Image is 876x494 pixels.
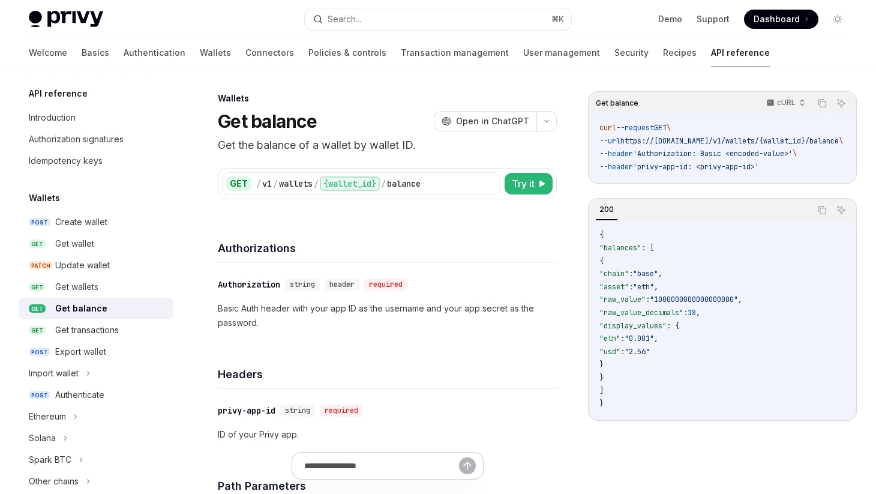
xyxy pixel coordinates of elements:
[19,276,173,298] a: GETGet wallets
[625,334,654,343] span: "0.001"
[711,38,770,67] a: API reference
[320,405,363,417] div: required
[828,10,847,29] button: Toggle dark mode
[658,269,662,279] span: ,
[633,282,654,292] span: "eth"
[738,295,742,304] span: ,
[658,13,682,25] a: Demo
[599,230,604,239] span: {
[599,136,620,146] span: --url
[667,123,671,133] span: \
[696,308,700,318] span: ,
[599,308,683,318] span: "raw_value_decimals"
[654,123,667,133] span: GET
[596,202,617,217] div: 200
[629,269,633,279] span: :
[599,269,629,279] span: "chain"
[434,111,536,131] button: Open in ChatGPT
[273,178,278,190] div: /
[596,98,638,108] span: Get balance
[654,282,658,292] span: ,
[218,405,275,417] div: privy-app-id
[641,243,654,253] span: : [
[19,319,173,341] a: GETGet transactions
[629,282,633,292] span: :
[654,334,658,343] span: ,
[124,38,185,67] a: Authentication
[29,239,46,249] span: GET
[381,178,386,190] div: /
[616,123,654,133] span: --request
[314,178,319,190] div: /
[614,38,649,67] a: Security
[218,110,317,132] h1: Get balance
[55,388,104,402] div: Authenticate
[55,280,98,294] div: Get wallets
[200,38,231,67] a: Wallets
[29,110,76,125] div: Introduction
[663,38,697,67] a: Recipes
[29,218,50,227] span: POST
[387,178,421,190] div: balance
[364,279,407,291] div: required
[218,240,557,256] h4: Authorizations
[754,13,800,25] span: Dashboard
[688,308,696,318] span: 18
[19,233,173,255] a: GETGet wallet
[29,132,124,146] div: Authorization signatures
[744,10,818,29] a: Dashboard
[646,295,650,304] span: :
[320,176,380,191] div: {wallet_id}
[29,154,103,168] div: Idempotency keys
[262,178,272,190] div: v1
[29,261,53,270] span: PATCH
[599,282,629,292] span: "asset"
[814,202,830,218] button: Copy the contents from the code block
[55,323,119,337] div: Get transactions
[29,86,88,101] h5: API reference
[620,136,839,146] span: https://[DOMAIN_NAME]/v1/wallets/{wallet_id}/balance
[793,149,797,158] span: \
[19,150,173,172] a: Idempotency keys
[19,255,173,276] a: PATCHUpdate wallet
[55,301,107,316] div: Get balance
[279,178,313,190] div: wallets
[19,128,173,150] a: Authorization signatures
[29,38,67,67] a: Welcome
[329,280,355,289] span: header
[218,301,557,330] p: Basic Auth header with your app ID as the username and your app secret as the password.
[833,95,849,111] button: Ask AI
[599,334,620,343] span: "eth"
[328,12,361,26] div: Search...
[667,321,679,331] span: : {
[599,347,620,357] span: "usd"
[29,326,46,335] span: GET
[29,304,46,313] span: GET
[55,258,110,273] div: Update wallet
[29,191,60,205] h5: Wallets
[523,38,600,67] a: User management
[839,136,843,146] span: \
[683,308,688,318] span: :
[833,202,849,218] button: Ask AI
[305,8,571,30] button: Search...⌘K
[814,95,830,111] button: Copy the contents from the code block
[55,236,94,251] div: Get wallet
[29,283,46,292] span: GET
[19,341,173,363] a: POSTExport wallet
[29,431,56,445] div: Solana
[456,115,529,127] span: Open in ChatGPT
[19,384,173,406] a: POSTAuthenticate
[29,391,50,400] span: POST
[599,295,646,304] span: "raw_value"
[599,399,604,408] span: }
[29,409,66,424] div: Ethereum
[633,149,793,158] span: 'Authorization: Basic <encoded-value>'
[218,137,557,154] p: Get the balance of a wallet by wallet ID.
[218,366,557,382] h4: Headers
[290,280,315,289] span: string
[512,176,535,191] span: Try it
[505,173,553,194] button: Try it
[29,366,79,381] div: Import wallet
[218,92,557,104] div: Wallets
